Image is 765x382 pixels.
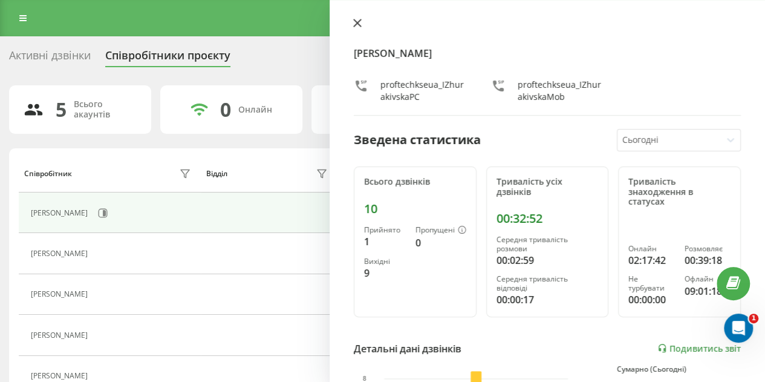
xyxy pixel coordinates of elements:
[354,341,461,356] div: Детальні дані дзвінків
[56,98,67,121] div: 5
[31,209,91,217] div: [PERSON_NAME]
[628,245,674,253] div: Онлайн
[364,257,406,266] div: Вихідні
[380,79,467,103] div: proftechkseua_IZhurakivskaPC
[685,253,731,268] div: 00:39:18
[415,226,466,235] div: Пропущені
[518,79,604,103] div: proftechkseua_IZhurakivskaMob
[364,202,466,216] div: 10
[31,331,91,340] div: [PERSON_NAME]
[749,314,758,323] span: 1
[364,234,406,249] div: 1
[31,249,91,258] div: [PERSON_NAME]
[617,365,741,374] div: Сумарно (Сьогодні)
[496,253,599,268] div: 00:02:59
[628,177,731,207] div: Тривалість знаходження в статусах
[31,372,91,380] div: [PERSON_NAME]
[364,226,406,234] div: Прийнято
[105,49,230,68] div: Співробітники проєкту
[685,245,731,253] div: Розмовляє
[238,105,272,115] div: Онлайн
[496,177,599,197] div: Тривалість усіх дзвінків
[354,131,481,149] div: Зведена статистика
[685,275,731,283] div: Офлайн
[220,98,231,121] div: 0
[31,290,91,298] div: [PERSON_NAME]
[496,275,599,292] div: Середня тривалість відповіді
[496,235,599,253] div: Середня тривалість розмови
[628,253,674,268] div: 02:17:42
[364,266,406,280] div: 9
[628,275,674,292] div: Не турбувати
[24,170,72,178] div: Співробітник
[354,46,741,61] h4: [PERSON_NAME]
[206,170,227,178] div: Відділ
[496,292,599,307] div: 00:00:17
[74,99,137,120] div: Всього акаунтів
[415,235,466,250] div: 0
[685,284,731,298] div: 09:01:18
[628,292,674,307] div: 00:00:00
[496,211,599,226] div: 00:32:52
[724,314,753,343] iframe: Intercom live chat
[363,375,366,382] text: 8
[364,177,466,187] div: Всього дзвінків
[9,49,91,68] div: Активні дзвінки
[657,343,741,354] a: Подивитись звіт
